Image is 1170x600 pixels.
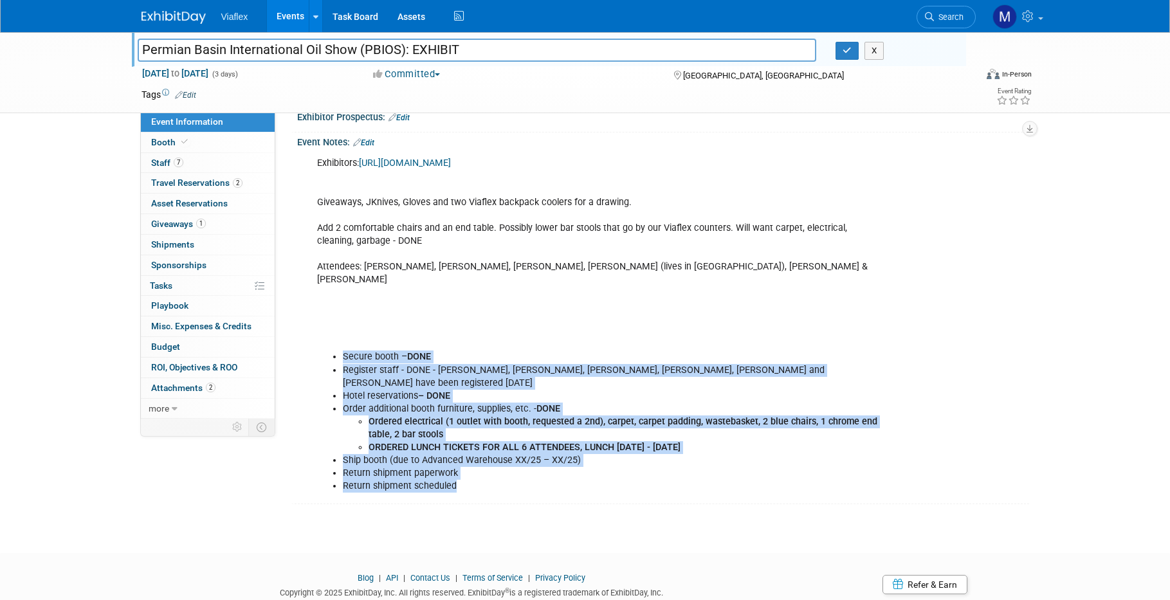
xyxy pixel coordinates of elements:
td: Personalize Event Tab Strip [226,419,249,435]
div: Event Rating [996,88,1031,95]
a: Privacy Policy [535,573,585,583]
span: Giveaways [151,219,206,229]
span: [DATE] [DATE] [142,68,209,79]
b: – DONE [418,390,450,401]
b: ORDERED LUNCH TICKETS FOR ALL 6 ATTENDEES, LUNCH [DATE] - [DATE] [369,442,681,453]
span: Booth [151,137,190,147]
a: Search [917,6,976,28]
a: Playbook [141,296,275,316]
span: Viaflex [221,12,248,22]
span: | [400,573,408,583]
a: Travel Reservations2 [141,173,275,193]
a: Edit [388,113,410,122]
span: Staff [151,158,183,168]
span: [GEOGRAPHIC_DATA], [GEOGRAPHIC_DATA] [683,71,844,80]
a: Asset Reservations [141,194,275,214]
a: Misc. Expenses & Credits [141,316,275,336]
a: Edit [353,138,374,147]
b: DONE [536,403,560,414]
li: Ship booth (due to Advanced Warehouse XX/25 – XX/25) [343,454,880,467]
span: (3 days) [211,70,238,78]
a: API [386,573,398,583]
span: Sponsorships [151,260,206,270]
span: Asset Reservations [151,198,228,208]
span: Misc. Expenses & Credits [151,321,251,331]
span: 7 [174,158,183,167]
a: Sponsorships [141,255,275,275]
button: X [864,42,884,60]
li: Order additional booth furniture, supplies, etc. - [343,403,880,454]
td: Toggle Event Tabs [248,419,275,435]
a: Tasks [141,276,275,296]
a: Event Information [141,112,275,132]
span: Playbook [151,300,188,311]
span: | [525,573,533,583]
div: Copyright © 2025 ExhibitDay, Inc. All rights reserved. ExhibitDay is a registered trademark of Ex... [142,584,803,599]
div: Event Format [900,67,1032,86]
a: Refer & Earn [882,575,967,594]
div: In-Person [1001,69,1032,79]
li: Hotel reservations [343,390,880,403]
a: Edit [175,91,196,100]
sup: ® [505,587,509,594]
li: Return shipment scheduled [343,480,880,493]
a: Contact Us [410,573,450,583]
li: Register staff - DONE - [PERSON_NAME], [PERSON_NAME], [PERSON_NAME], [PERSON_NAME], [PERSON_NAME]... [343,364,880,390]
a: Terms of Service [462,573,523,583]
td: Tags [142,88,196,101]
b: DONE [407,351,431,362]
span: Search [934,12,964,22]
span: | [376,573,384,583]
div: Event Notes: [297,132,1029,149]
img: ExhibitDay [142,11,206,24]
a: ROI, Objectives & ROO [141,358,275,377]
span: more [149,403,169,414]
a: [URL][DOMAIN_NAME] [359,158,451,168]
a: Staff7 [141,153,275,173]
i: Booth reservation complete [181,138,188,145]
a: Shipments [141,235,275,255]
span: to [169,68,181,78]
img: Megan Ringling [992,5,1017,29]
span: 2 [206,383,215,392]
a: Blog [358,573,374,583]
a: more [141,399,275,419]
span: Tasks [150,280,172,291]
li: Return shipment paperwork [343,467,880,480]
span: 2 [233,178,242,188]
span: Attachments [151,383,215,393]
span: Shipments [151,239,194,250]
a: Giveaways1 [141,214,275,234]
img: Format-Inperson.png [987,69,1000,79]
div: Exhibitors: Giveaways, JKnives, Gloves and two Viaflex backpack coolers for a drawing. Add 2 comf... [308,150,888,499]
span: 1 [196,219,206,228]
li: Secure booth – [343,350,880,363]
span: | [452,573,461,583]
a: Booth [141,132,275,152]
span: Event Information [151,116,223,127]
b: Ordered electrical (1 outlet with booth, requested a 2nd), carpet, carpet padding, wastebasket, 2... [369,416,877,440]
button: Committed [369,68,445,81]
span: Travel Reservations [151,177,242,188]
a: Attachments2 [141,378,275,398]
span: ROI, Objectives & ROO [151,362,237,372]
a: Budget [141,337,275,357]
span: Budget [151,341,180,352]
div: Exhibitor Prospectus: [297,107,1029,124]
